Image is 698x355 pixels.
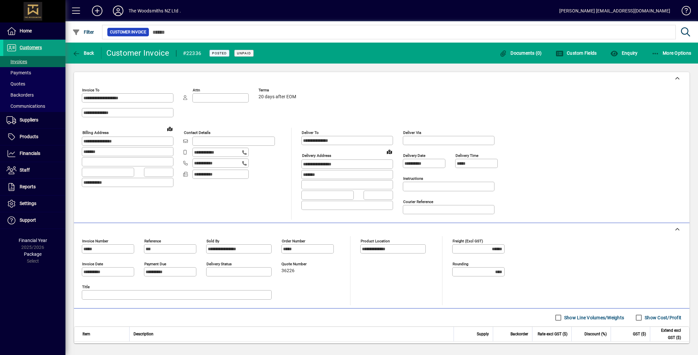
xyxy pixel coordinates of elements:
button: Profile [108,5,129,17]
a: View on map [384,146,395,157]
span: Customers [20,45,42,50]
a: Quotes [3,78,65,89]
mat-label: Product location [361,239,390,243]
mat-label: Invoice To [82,88,99,92]
label: Show Line Volumes/Weights [563,314,624,321]
span: 36226 [281,268,295,273]
span: Support [20,217,36,223]
a: View on map [165,123,175,134]
button: Back [71,47,96,59]
a: Reports [3,179,65,195]
div: [PERSON_NAME] [EMAIL_ADDRESS][DOMAIN_NAME] [559,6,670,16]
span: Extend excl GST ($) [654,327,681,341]
mat-label: Reference [144,239,161,243]
span: Description [134,330,153,338]
span: GST ($) [633,330,646,338]
span: Products [20,134,38,139]
span: Backorders [7,92,34,98]
mat-label: Order number [282,239,305,243]
span: Documents (0) [499,50,542,56]
button: More Options [650,47,693,59]
button: Add [87,5,108,17]
mat-label: Freight (excl GST) [453,239,483,243]
mat-label: Payment due [144,262,166,266]
span: Home [20,28,32,33]
span: Supply [477,330,489,338]
span: Backorder [510,330,528,338]
span: Discount (%) [584,330,607,338]
a: Settings [3,196,65,212]
span: Filter [72,29,94,35]
mat-label: Delivery time [456,153,478,158]
div: The Woodsmiths NZ Ltd . [129,6,181,16]
mat-label: Delivery status [206,262,232,266]
span: Back [72,50,94,56]
a: Staff [3,162,65,178]
span: Terms [259,88,298,92]
mat-label: Invoice number [82,239,108,243]
button: Documents (0) [498,47,544,59]
a: Suppliers [3,112,65,128]
span: Reports [20,184,36,189]
span: 20 days after EOM [259,94,296,100]
span: Staff [20,167,30,173]
span: Settings [20,201,36,206]
span: More Options [652,50,691,56]
mat-label: Sold by [206,239,219,243]
a: Communications [3,101,65,112]
span: Communications [7,103,45,109]
a: Knowledge Base [677,1,690,23]
span: Package [24,252,42,257]
button: Filter [71,26,96,38]
app-page-header-button: Back [65,47,101,59]
span: Custom Fields [556,50,597,56]
a: Financials [3,145,65,162]
mat-label: Deliver To [302,130,319,135]
span: Rate excl GST ($) [538,330,567,338]
a: Backorders [3,89,65,101]
a: Payments [3,67,65,78]
mat-label: Deliver via [403,130,421,135]
label: Show Cost/Profit [643,314,681,321]
mat-label: Courier Reference [403,199,433,204]
button: Enquiry [609,47,639,59]
mat-label: Instructions [403,176,423,181]
mat-label: Title [82,285,90,289]
span: Financial Year [19,238,47,243]
span: Item [82,330,90,338]
a: Home [3,23,65,39]
button: Custom Fields [554,47,599,59]
span: Quotes [7,81,25,86]
div: Customer Invoice [106,48,170,58]
span: Financials [20,151,40,156]
mat-label: Delivery date [403,153,425,158]
mat-label: Rounding [453,262,468,266]
span: Payments [7,70,31,75]
span: Unpaid [237,51,251,55]
span: Suppliers [20,117,38,122]
mat-label: Invoice date [82,262,103,266]
a: Support [3,212,65,229]
span: Quote number [281,262,321,266]
a: Products [3,129,65,145]
mat-label: Attn [193,88,200,92]
span: Posted [212,51,227,55]
span: Customer Invoice [110,29,146,35]
span: Invoices [7,59,27,64]
span: Enquiry [610,50,637,56]
div: #22336 [183,48,202,59]
a: Invoices [3,56,65,67]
